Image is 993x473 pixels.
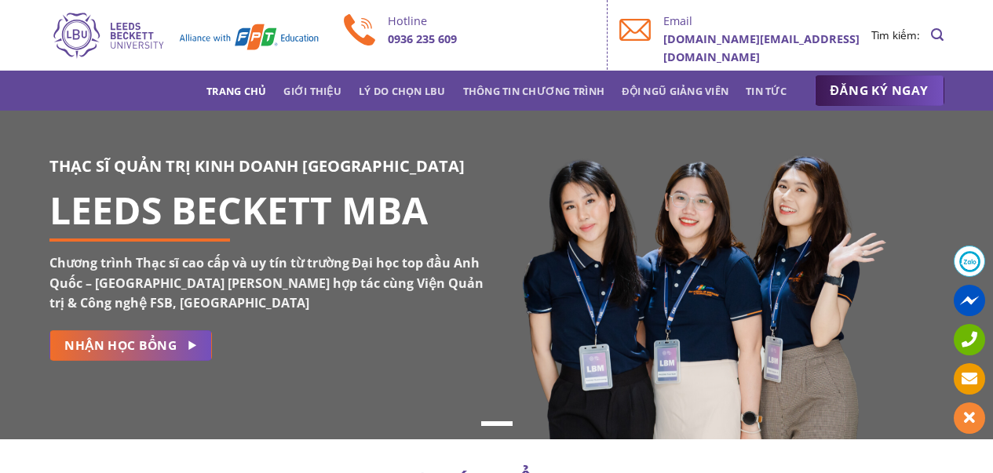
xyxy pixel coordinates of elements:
[481,421,513,426] li: Page dot 1
[831,81,929,100] span: ĐĂNG KÝ NGAY
[663,31,860,64] b: [DOMAIN_NAME][EMAIL_ADDRESS][DOMAIN_NAME]
[663,12,871,30] p: Email
[206,77,266,105] a: Trang chủ
[49,154,485,179] h3: THẠC SĨ QUẢN TRỊ KINH DOANH [GEOGRAPHIC_DATA]
[283,77,341,105] a: Giới thiệu
[359,77,446,105] a: Lý do chọn LBU
[388,31,457,46] b: 0936 235 609
[49,10,320,60] img: Thạc sĩ Quản trị kinh doanh Quốc tế
[388,12,596,30] p: Hotline
[871,27,920,44] li: Tìm kiếm:
[49,201,485,220] h1: LEEDS BECKETT MBA
[622,77,728,105] a: Đội ngũ giảng viên
[463,77,605,105] a: Thông tin chương trình
[815,75,944,107] a: ĐĂNG KÝ NGAY
[64,336,177,355] span: NHẬN HỌC BỔNG
[931,20,944,50] a: Search
[49,254,484,311] strong: Chương trình Thạc sĩ cao cấp và uy tín từ trường Đại học top đầu Anh Quốc – [GEOGRAPHIC_DATA] [PE...
[49,330,212,361] a: NHẬN HỌC BỔNG
[746,77,787,105] a: Tin tức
